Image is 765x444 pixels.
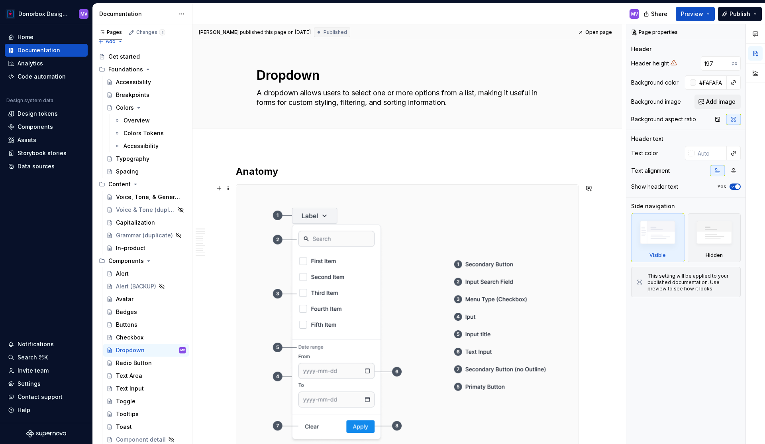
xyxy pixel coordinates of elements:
div: Documentation [18,46,60,54]
div: Search ⌘K [18,353,48,361]
button: Add [96,36,126,47]
div: Assets [18,136,36,144]
div: Radio Button [116,359,152,367]
a: Components [5,120,88,133]
div: Content [96,178,189,191]
div: MV [80,11,87,17]
a: Storybook stories [5,147,88,160]
div: Content [108,180,131,188]
img: 17077652-375b-4f2c-92b0-528c72b71ea0.png [6,9,15,19]
div: Tooltips [116,410,139,418]
a: Analytics [5,57,88,70]
a: Open page [575,27,616,38]
div: Checkbox [116,333,143,341]
div: published this page on [DATE] [240,29,311,36]
div: Help [18,406,30,414]
span: Add image [706,98,736,106]
div: Storybook stories [18,149,67,157]
div: Header height [631,59,669,67]
a: Checkbox [103,331,189,344]
a: Design tokens [5,107,88,120]
a: Toggle [103,395,189,408]
div: Data sources [18,162,55,170]
a: In-product [103,242,189,255]
div: Colors Tokens [124,129,164,137]
div: Toggle [116,397,135,405]
div: Spacing [116,168,139,176]
span: Preview [681,10,703,18]
a: Overview [111,114,189,127]
div: Components [18,123,53,131]
div: MV [631,11,638,17]
div: Contact support [18,393,63,401]
a: Avatar [103,293,189,306]
div: Buttons [116,321,137,329]
div: Grammar (duplicate) [116,231,173,239]
a: Colors Tokens [111,127,189,140]
a: Radio Button [103,357,189,369]
div: Overview [124,116,150,124]
svg: Supernova Logo [26,430,66,438]
div: Accessibility [124,142,159,150]
button: Add image [694,95,741,109]
button: Preview [676,7,715,21]
div: Text Input [116,385,144,393]
p: px [732,60,738,67]
div: Accessibility [116,78,151,86]
div: Pages [99,29,122,36]
a: Voice & Tone (duplicate) [103,203,189,216]
a: Spacing [103,165,189,178]
label: Yes [717,184,726,190]
div: Foundations [108,65,143,73]
span: 1 [159,29,165,36]
input: Auto [694,146,727,160]
div: Hidden [688,213,741,262]
a: Data sources [5,160,88,173]
div: MV [180,346,185,354]
input: Auto [701,56,732,71]
div: Visible [631,213,685,262]
div: Show header text [631,183,678,191]
div: Voice & Tone (duplicate) [116,206,175,214]
div: Components [96,255,189,267]
span: Published [324,29,347,36]
a: Toast [103,420,189,433]
div: Badges [116,308,137,316]
div: This setting will be applied to your published documentation. Use preview to see how it looks. [647,273,736,292]
div: Typography [116,155,149,163]
div: Background image [631,98,681,106]
div: Background aspect ratio [631,115,696,123]
div: Text color [631,149,658,157]
a: Documentation [5,44,88,57]
span: [PERSON_NAME] [199,29,239,36]
button: Publish [718,7,762,21]
a: Voice, Tone, & General Guidelines [103,191,189,203]
a: Accessibility [111,140,189,152]
a: Capitalization [103,216,189,229]
button: Help [5,404,88,416]
div: Text Area [116,372,142,380]
div: Colors [116,104,134,112]
div: Background color [631,79,679,87]
a: Tooltips [103,408,189,420]
div: Voice, Tone, & General Guidelines [116,193,182,201]
div: Home [18,33,33,41]
div: Components [108,257,144,265]
div: Get started [108,53,140,61]
div: Text alignment [631,167,670,175]
div: Avatar [116,295,133,303]
div: Component detail [116,436,166,444]
a: Grammar (duplicate) [103,229,189,242]
div: Hidden [706,252,723,259]
a: Code automation [5,70,88,83]
a: Text Input [103,382,189,395]
div: Side navigation [631,202,675,210]
textarea: Dropdown [255,66,556,85]
a: Colors [103,101,189,114]
span: Add [106,38,116,45]
div: In-product [116,244,145,252]
span: Open page [585,29,612,36]
div: Toast [116,423,132,431]
a: Settings [5,377,88,390]
input: Auto [696,75,727,90]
